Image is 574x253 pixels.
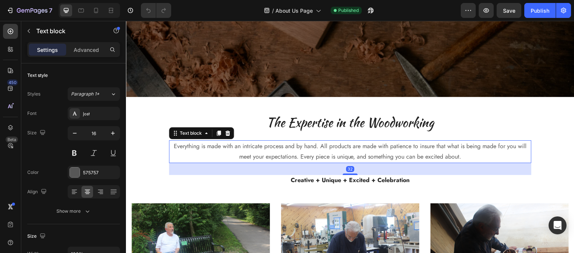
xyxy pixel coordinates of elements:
div: 32 [220,145,228,151]
button: Publish [524,3,556,18]
span: / [272,7,274,15]
button: Paragraph 1* [68,87,120,101]
div: 575757 [83,169,118,176]
p: Creative + Unique + Excited + Celebration [44,155,405,164]
p: Settings [37,46,58,54]
span: Save [503,7,515,14]
div: Size [27,128,47,138]
div: Size [27,231,47,241]
div: Text style [27,72,48,79]
p: 7 [49,6,52,15]
p: Text block [36,26,100,35]
div: Undo/Redo [141,3,171,18]
div: Align [27,187,48,197]
span: Published [338,7,359,14]
iframe: Design area [126,21,574,253]
div: Styles [27,91,40,97]
span: About Us Page [275,7,313,15]
span: Paragraph 1* [71,91,99,97]
button: Save [497,3,521,18]
div: 450 [7,79,18,85]
div: Font [27,110,37,117]
p: Advanced [74,46,99,54]
div: Show more [56,207,91,215]
div: Jost [83,110,118,117]
div: Publish [531,7,549,15]
div: Beta [6,137,18,143]
div: Color [27,169,39,176]
div: Open Intercom Messenger [549,216,567,234]
button: 7 [3,3,56,18]
button: Show more [27,204,120,218]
